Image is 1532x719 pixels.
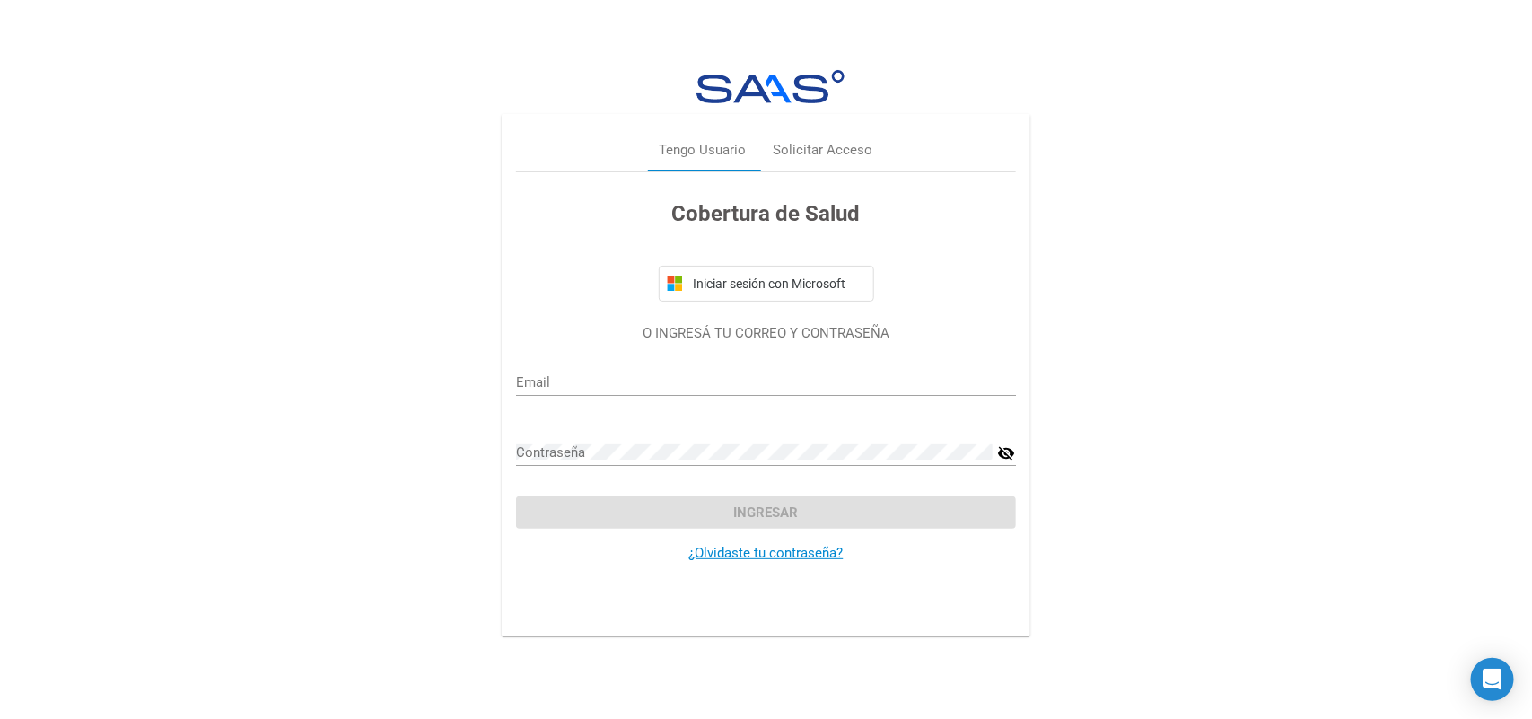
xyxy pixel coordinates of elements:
button: Iniciar sesión con Microsoft [659,266,874,302]
div: Solicitar Acceso [774,140,873,161]
div: Open Intercom Messenger [1471,658,1514,701]
mat-icon: visibility_off [998,443,1016,464]
a: ¿Olvidaste tu contraseña? [689,545,844,561]
button: Ingresar [516,496,1016,529]
h3: Cobertura de Salud [516,197,1016,230]
span: Iniciar sesión con Microsoft [690,276,866,291]
p: O INGRESÁ TU CORREO Y CONTRASEÑA [516,323,1016,344]
span: Ingresar [734,504,799,521]
div: Tengo Usuario [660,140,747,161]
